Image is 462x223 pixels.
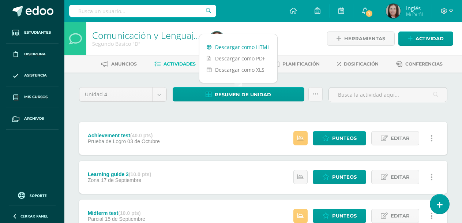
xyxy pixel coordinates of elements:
[282,61,320,67] span: Planificación
[6,44,59,65] a: Disciplina
[20,213,48,219] span: Cerrar panel
[365,10,373,18] span: 1
[344,61,379,67] span: Dosificación
[118,210,140,216] strong: (10.0 pts)
[386,4,401,18] img: e03ec1ec303510e8e6f60bf4728ca3bf.png
[313,209,366,223] a: Punteos
[88,216,104,222] span: Parcial
[30,193,47,198] span: Soporte
[329,88,447,102] input: Busca la actividad aquí...
[92,30,201,40] h1: Comunicación y Lenguaje, Idioma Extranjero Inglés
[88,171,151,177] div: Learning guide 3
[88,210,145,216] div: Midterm test
[332,209,357,223] span: Punteos
[406,11,423,17] span: Mi Perfil
[275,58,320,70] a: Planificación
[199,41,277,53] a: Descargar como HTML
[6,22,59,44] a: Estudiantes
[164,61,196,67] span: Actividades
[24,94,48,100] span: Mis cursos
[6,65,59,87] a: Asistencia
[92,29,304,41] a: Comunicación y Lenguaje, Idioma Extranjero Inglés
[327,31,395,46] a: Herramientas
[154,58,196,70] a: Actividades
[101,177,142,183] span: 17 de Septiembre
[6,108,59,130] a: Archivos
[9,190,56,200] a: Soporte
[337,58,379,70] a: Dosificación
[105,216,146,222] span: 15 de Septiembre
[24,30,51,36] span: Estudiantes
[101,58,137,70] a: Anuncios
[391,209,410,223] span: Editar
[344,32,385,45] span: Herramientas
[130,133,153,138] strong: (40.0 pts)
[406,4,423,12] span: Inglés
[173,87,304,101] a: Resumen de unidad
[391,131,410,145] span: Editar
[85,88,147,101] span: Unidad 4
[88,177,99,183] span: Zona
[111,61,137,67] span: Anuncios
[129,171,151,177] strong: (10.0 pts)
[92,40,201,47] div: Segundo Básico 'D'
[6,86,59,108] a: Mis cursos
[396,58,443,70] a: Conferencias
[332,131,357,145] span: Punteos
[24,116,44,122] span: Archivos
[416,32,444,45] span: Actividad
[127,138,160,144] span: 03 de Octubre
[210,31,224,46] img: e03ec1ec303510e8e6f60bf4728ca3bf.png
[69,5,216,17] input: Busca un usuario...
[88,133,160,138] div: Achievement test
[24,73,47,78] span: Asistencia
[79,88,166,101] a: Unidad 4
[405,61,443,67] span: Conferencias
[215,88,271,101] span: Resumen de unidad
[313,170,366,184] a: Punteos
[199,64,277,75] a: Descargar como XLS
[313,131,366,145] a: Punteos
[24,51,46,57] span: Disciplina
[199,53,277,64] a: Descargar como PDF
[332,170,357,184] span: Punteos
[88,138,126,144] span: Prueba de Logro
[398,31,453,46] a: Actividad
[391,170,410,184] span: Editar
